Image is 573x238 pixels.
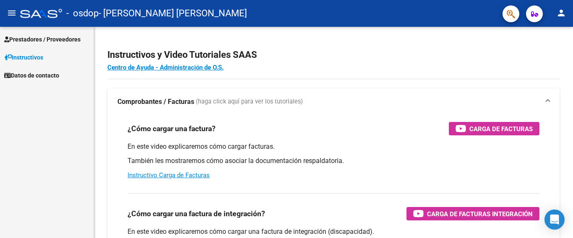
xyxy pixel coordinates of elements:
p: En este video explicaremos cómo cargar facturas. [128,142,539,151]
p: En este video explicaremos cómo cargar una factura de integración (discapacidad). [128,227,539,236]
span: Instructivos [4,53,43,62]
a: Centro de Ayuda - Administración de O.S. [107,64,224,71]
mat-icon: person [556,8,566,18]
span: - osdop [66,4,99,23]
strong: Comprobantes / Facturas [117,97,194,106]
div: Open Intercom Messenger [544,210,565,230]
p: También les mostraremos cómo asociar la documentación respaldatoria. [128,156,539,166]
a: Instructivo Carga de Facturas [128,171,210,179]
span: Datos de contacto [4,71,59,80]
h3: ¿Cómo cargar una factura de integración? [128,208,265,220]
h2: Instructivos y Video Tutoriales SAAS [107,47,560,63]
span: Prestadores / Proveedores [4,35,81,44]
span: Carga de Facturas Integración [427,209,533,219]
button: Carga de Facturas Integración [406,207,539,220]
span: (haga click aquí para ver los tutoriales) [196,97,303,106]
span: Carga de Facturas [469,124,533,134]
button: Carga de Facturas [449,122,539,135]
h3: ¿Cómo cargar una factura? [128,123,216,135]
mat-expansion-panel-header: Comprobantes / Facturas (haga click aquí para ver los tutoriales) [107,88,560,115]
mat-icon: menu [7,8,17,18]
span: - [PERSON_NAME] [PERSON_NAME] [99,4,247,23]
